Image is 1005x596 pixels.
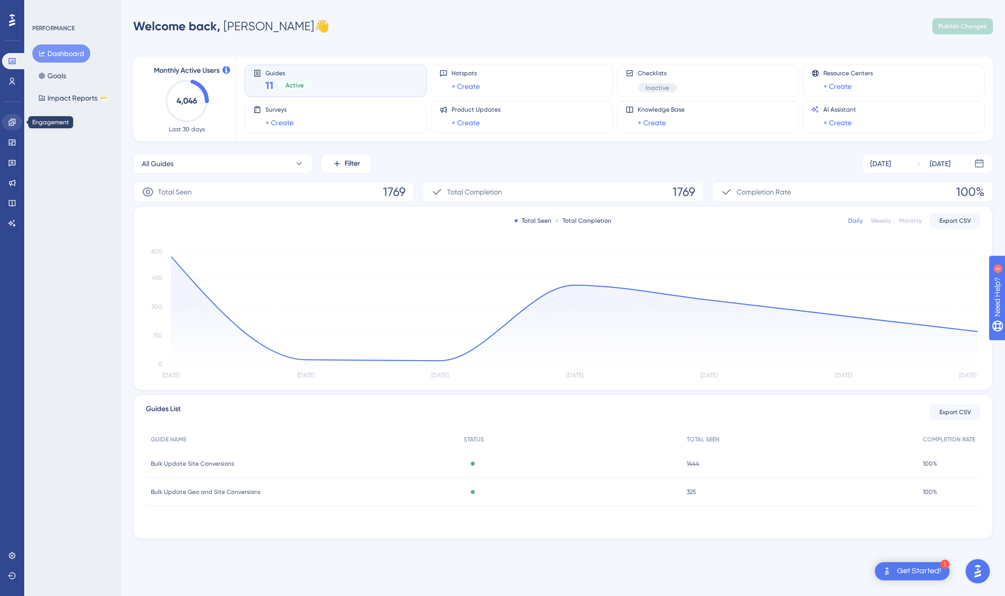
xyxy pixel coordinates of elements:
[923,435,975,443] span: COMPLETION RATE
[932,18,993,34] button: Publish Changes
[151,460,234,468] span: Bulk Update Site Conversions
[32,24,75,32] div: PERFORMANCE
[151,303,162,310] tspan: 300
[32,89,115,107] button: Impact ReportsBETA
[464,435,484,443] span: STATUS
[823,117,852,129] a: + Create
[687,488,696,496] span: 325
[963,556,993,586] iframe: UserGuiding AI Assistant Launcher
[169,125,205,133] span: Last 30 days
[923,460,937,468] span: 100%
[687,435,719,443] span: TOTAL SEEN
[938,22,987,30] span: Publish Changes
[940,560,950,569] div: 1
[638,106,685,114] span: Knowledge Base
[897,566,941,577] div: Get Started!
[265,78,273,92] span: 11
[737,186,791,198] span: Completion Rate
[24,3,63,15] span: Need Help?
[383,184,406,200] span: 1769
[286,81,304,89] span: Active
[99,95,108,101] div: BETA
[930,158,951,170] div: [DATE]
[70,5,73,13] div: 5
[823,106,856,114] span: AI Assistant
[823,80,852,92] a: + Create
[871,217,891,225] div: Weekly
[959,372,976,379] tspan: [DATE]
[638,69,677,77] span: Checklists
[153,332,162,339] tspan: 150
[452,106,500,114] span: Product Updates
[146,403,181,421] span: Guides List
[452,80,480,92] a: + Create
[700,372,717,379] tspan: [DATE]
[515,217,551,225] div: Total Seen
[835,372,852,379] tspan: [DATE]
[923,488,937,496] span: 100%
[956,184,984,200] span: 100%
[939,217,971,225] span: Export CSV
[345,158,360,170] span: Filter
[638,117,666,129] a: + Create
[158,361,162,368] tspan: 0
[452,117,480,129] a: + Create
[158,186,192,198] span: Total Seen
[930,404,980,420] button: Export CSV
[646,84,669,92] span: Inactive
[870,158,891,170] div: [DATE]
[555,217,611,225] div: Total Completion
[133,154,313,174] button: All Guides
[133,19,220,33] span: Welcome back,
[431,372,449,379] tspan: [DATE]
[265,117,294,129] a: + Create
[151,488,260,496] span: Bulk Update Geo and Site Conversions
[133,18,329,34] div: [PERSON_NAME] 👋
[673,184,695,200] span: 1769
[939,408,971,416] span: Export CSV
[823,69,873,77] span: Resource Centers
[297,372,314,379] tspan: [DATE]
[447,186,502,198] span: Total Completion
[142,158,174,170] span: All Guides
[265,69,312,76] span: Guides
[881,565,893,577] img: launcher-image-alternative-text
[177,96,197,106] text: 4,046
[162,372,180,379] tspan: [DATE]
[566,372,583,379] tspan: [DATE]
[452,69,480,77] span: Hotspots
[930,213,980,229] button: Export CSV
[321,154,371,174] button: Filter
[265,106,294,114] span: Surveys
[154,65,219,77] span: Monthly Active Users
[848,217,863,225] div: Daily
[32,44,90,63] button: Dashboard
[151,248,162,255] tspan: 600
[687,460,699,468] span: 1444
[152,274,162,281] tspan: 450
[32,67,72,85] button: Goals
[899,217,922,225] div: Monthly
[151,435,186,443] span: GUIDE NAME
[875,562,950,580] div: Open Get Started! checklist, remaining modules: 1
